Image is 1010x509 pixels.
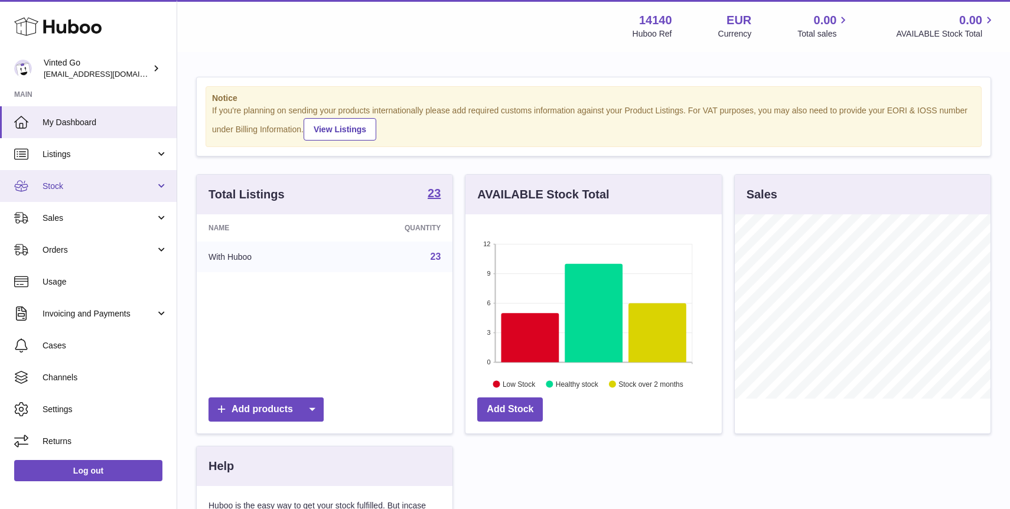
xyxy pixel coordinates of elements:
div: Currency [718,28,752,40]
a: Add products [208,397,324,422]
span: Channels [43,372,168,383]
text: 0 [487,358,491,366]
span: Cases [43,340,168,351]
text: Stock over 2 months [619,380,683,388]
h3: Total Listings [208,187,285,203]
text: Healthy stock [556,380,599,388]
span: My Dashboard [43,117,168,128]
strong: 14140 [639,12,672,28]
h3: AVAILABLE Stock Total [477,187,609,203]
a: Log out [14,460,162,481]
h3: Sales [747,187,777,203]
text: 9 [487,270,491,277]
text: 12 [484,240,491,247]
text: 3 [487,329,491,336]
th: Name [197,214,332,242]
img: giedre.bartusyte@vinted.com [14,60,32,77]
a: 0.00 Total sales [797,12,850,40]
a: View Listings [304,118,376,141]
span: Orders [43,244,155,256]
span: Sales [43,213,155,224]
span: [EMAIL_ADDRESS][DOMAIN_NAME] [44,69,174,79]
span: 0.00 [814,12,837,28]
span: Invoicing and Payments [43,308,155,319]
div: Vinted Go [44,57,150,80]
a: 0.00 AVAILABLE Stock Total [896,12,996,40]
td: With Huboo [197,242,332,272]
span: Listings [43,149,155,160]
div: If you're planning on sending your products internationally please add required customs informati... [212,105,975,141]
h3: Help [208,458,234,474]
div: Huboo Ref [633,28,672,40]
th: Quantity [332,214,453,242]
span: 0.00 [959,12,982,28]
span: Total sales [797,28,850,40]
span: Usage [43,276,168,288]
span: Stock [43,181,155,192]
span: Settings [43,404,168,415]
strong: Notice [212,93,975,104]
a: 23 [431,252,441,262]
strong: 23 [428,187,441,199]
strong: EUR [726,12,751,28]
a: Add Stock [477,397,543,422]
text: 6 [487,299,491,306]
span: AVAILABLE Stock Total [896,28,996,40]
text: Low Stock [503,380,536,388]
span: Returns [43,436,168,447]
a: 23 [428,187,441,201]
